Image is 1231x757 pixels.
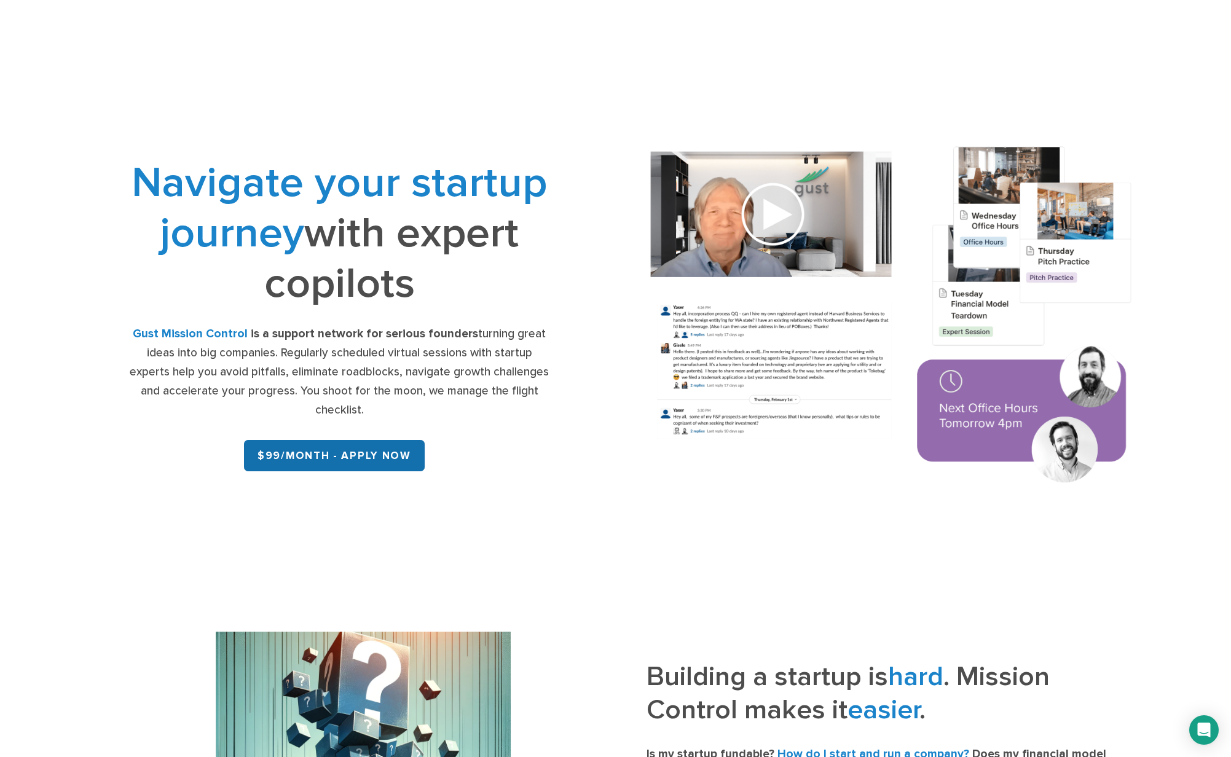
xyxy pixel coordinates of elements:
h3: Building a startup is . Mission Control makes it . [647,660,1111,735]
div: Open Intercom Messenger [1189,715,1219,745]
strong: is a support network for serious founders [251,327,478,341]
span: Navigate your startup journey [132,157,547,258]
div: turning great ideas into big companies. Regularly scheduled virtual sessions with startup experts... [127,324,553,419]
strong: Gust Mission Control [133,327,248,341]
span: hard [888,660,943,693]
h1: with expert copilots [127,157,553,308]
img: Composition of calendar events, a video call presentation, and chat rooms [625,127,1157,508]
a: $99/month - APPLY NOW [244,440,425,471]
span: easier [848,693,919,726]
